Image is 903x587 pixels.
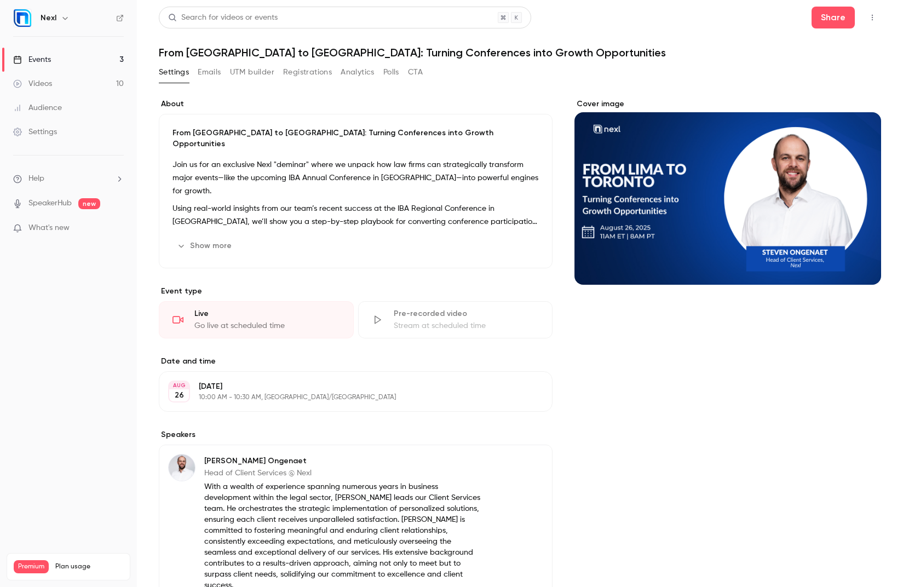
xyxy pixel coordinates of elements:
[13,173,124,185] li: help-dropdown-opener
[13,126,57,137] div: Settings
[204,456,481,467] p: [PERSON_NAME] Ongenaet
[172,128,539,149] p: From [GEOGRAPHIC_DATA] to [GEOGRAPHIC_DATA]: Turning Conferences into Growth Opportunities
[159,99,553,110] label: About
[111,223,124,233] iframe: Noticeable Trigger
[14,9,31,27] img: Nexl
[574,99,881,285] section: Cover image
[159,429,553,440] label: Speakers
[172,158,539,198] p: Join us for an exclusive Nexl "deminar" where we unpack how law firms can strategically transform...
[283,64,332,81] button: Registrations
[13,78,52,89] div: Videos
[230,64,274,81] button: UTM builder
[204,468,481,479] p: Head of Client Services @ Nexl
[159,356,553,367] label: Date and time
[574,99,881,110] label: Cover image
[194,320,340,331] div: Go live at scheduled time
[172,237,238,255] button: Show more
[159,301,354,338] div: LiveGo live at scheduled time
[194,308,340,319] div: Live
[78,198,100,209] span: new
[812,7,855,28] button: Share
[159,64,189,81] button: Settings
[169,382,189,389] div: AUG
[28,198,72,209] a: SpeakerHub
[408,64,423,81] button: CTA
[14,560,49,573] span: Premium
[394,320,539,331] div: Stream at scheduled time
[199,381,494,392] p: [DATE]
[28,222,70,234] span: What's new
[41,13,56,24] h6: Nexl
[358,301,553,338] div: Pre-recorded videoStream at scheduled time
[55,562,123,571] span: Plan usage
[172,202,539,228] p: Using real-world insights from our team’s recent success at the IBA Regional Conference in [GEOGR...
[175,390,184,401] p: 26
[159,46,881,59] h1: From [GEOGRAPHIC_DATA] to [GEOGRAPHIC_DATA]: Turning Conferences into Growth Opportunities
[199,393,494,402] p: 10:00 AM - 10:30 AM, [GEOGRAPHIC_DATA]/[GEOGRAPHIC_DATA]
[13,102,62,113] div: Audience
[168,12,278,24] div: Search for videos or events
[383,64,399,81] button: Polls
[169,454,195,481] img: Steven Ongenaet
[159,286,553,297] p: Event type
[13,54,51,65] div: Events
[341,64,375,81] button: Analytics
[394,308,539,319] div: Pre-recorded video
[28,173,44,185] span: Help
[198,64,221,81] button: Emails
